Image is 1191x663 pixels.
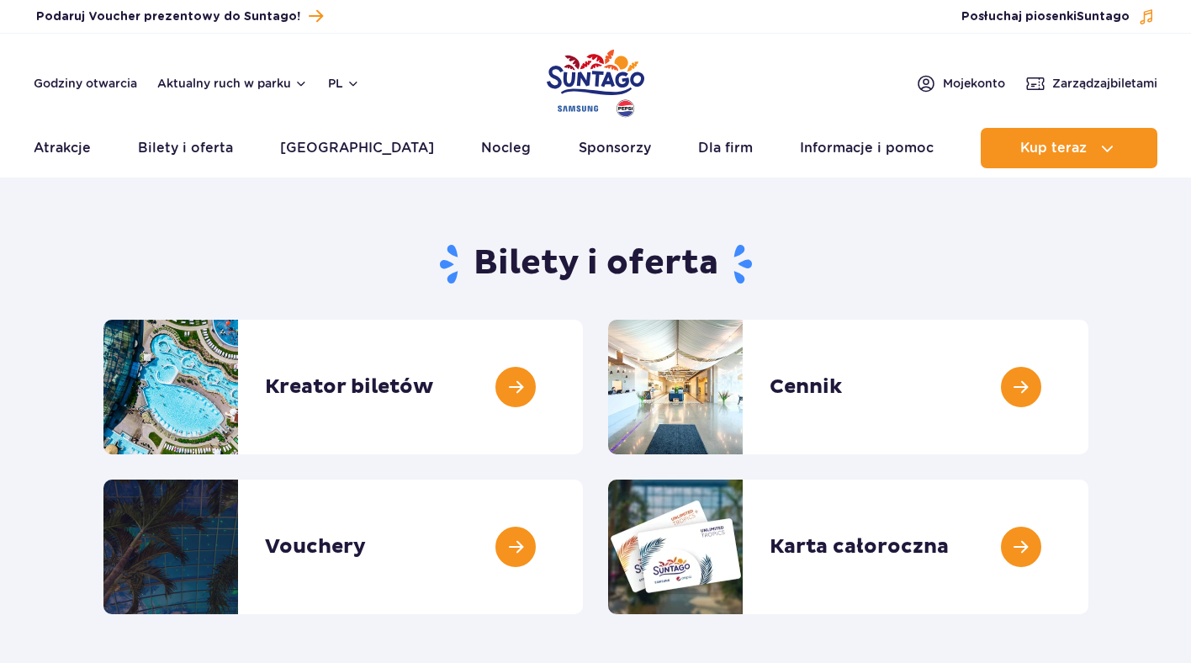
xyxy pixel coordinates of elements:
a: Dla firm [698,128,753,168]
a: Sponsorzy [579,128,651,168]
a: Godziny otwarcia [34,75,137,92]
a: Nocleg [481,128,531,168]
button: Kup teraz [981,128,1157,168]
span: Posłuchaj piosenki [961,8,1130,25]
a: Mojekonto [916,73,1005,93]
span: Moje konto [943,75,1005,92]
span: Zarządzaj biletami [1052,75,1157,92]
a: Park of Poland [547,42,644,119]
h1: Bilety i oferta [103,242,1088,286]
button: pl [328,75,360,92]
span: Podaruj Voucher prezentowy do Suntago! [36,8,300,25]
span: Kup teraz [1020,141,1087,156]
a: [GEOGRAPHIC_DATA] [280,128,434,168]
a: Informacje i pomoc [800,128,934,168]
a: Zarządzajbiletami [1025,73,1157,93]
button: Posłuchaj piosenkiSuntago [961,8,1155,25]
a: Bilety i oferta [138,128,233,168]
a: Podaruj Voucher prezentowy do Suntago! [36,5,323,28]
button: Aktualny ruch w parku [157,77,308,90]
a: Atrakcje [34,128,91,168]
span: Suntago [1077,11,1130,23]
